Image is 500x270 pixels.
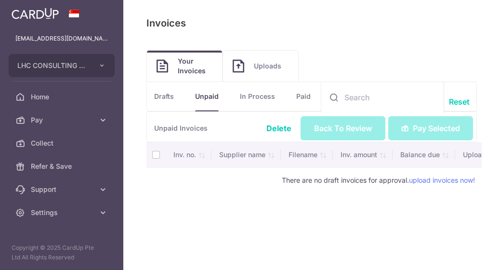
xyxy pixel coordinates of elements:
a: In Process [240,82,275,111]
p: [EMAIL_ADDRESS][DOMAIN_NAME] [15,34,108,43]
th: Filename: activate to sort column ascending [281,142,333,167]
span: LHC CONSULTING PTE LTD [17,61,89,70]
a: upload invoices now! [409,176,475,184]
span: Home [31,92,94,102]
iframe: Opens a widget where you can find more information [438,241,490,265]
th: Inv. no.: activate to sort column ascending [166,142,211,167]
th: Supplier name: activate to sort column ascending [211,142,281,167]
span: Pay [31,115,94,125]
span: Support [31,185,94,194]
a: Reset [449,96,470,108]
span: Your Invoices [178,56,212,76]
a: Unpaid [195,82,219,111]
span: Uploads [254,61,289,71]
th: Balance due: activate to sort column ascending [393,142,455,167]
a: Uploads [223,51,298,81]
button: LHC CONSULTING PTE LTD [9,54,115,77]
th: Inv. amount: activate to sort column ascending [333,142,393,167]
p: Invoices [146,15,186,31]
img: Invoice icon Image [233,59,244,73]
img: Invoice icon Image [157,59,168,73]
span: Refer & Save [31,162,94,171]
a: Paid [296,82,311,111]
img: CardUp [12,8,59,19]
input: Search [321,82,444,113]
a: Your Invoices [147,51,222,81]
span: Collect [31,138,94,148]
span: Settings [31,208,94,217]
a: Drafts [154,82,174,111]
p: Unpaid Invoices [146,112,477,142]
